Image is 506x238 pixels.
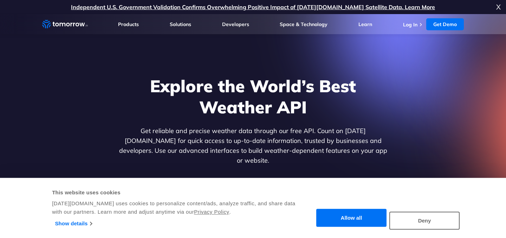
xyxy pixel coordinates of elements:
a: Learn [358,21,372,27]
h1: Explore the World’s Best Weather API [117,75,389,118]
a: Privacy Policy [194,209,229,215]
a: Space & Technology [280,21,327,27]
div: This website uses cookies [52,188,304,197]
div: [DATE][DOMAIN_NAME] uses cookies to personalize content/ads, analyze traffic, and share data with... [52,199,304,216]
a: Home link [42,19,88,30]
button: Deny [389,212,460,230]
a: Solutions [170,21,191,27]
a: Show details [55,218,92,229]
button: Allow all [316,209,387,227]
a: Independent U.S. Government Validation Confirms Overwhelming Positive Impact of [DATE][DOMAIN_NAM... [71,4,435,11]
a: Products [118,21,139,27]
a: Get Demo [426,18,464,30]
a: Log In [403,21,417,28]
a: Developers [222,21,249,27]
p: Get reliable and precise weather data through our free API. Count on [DATE][DOMAIN_NAME] for quic... [117,126,389,165]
